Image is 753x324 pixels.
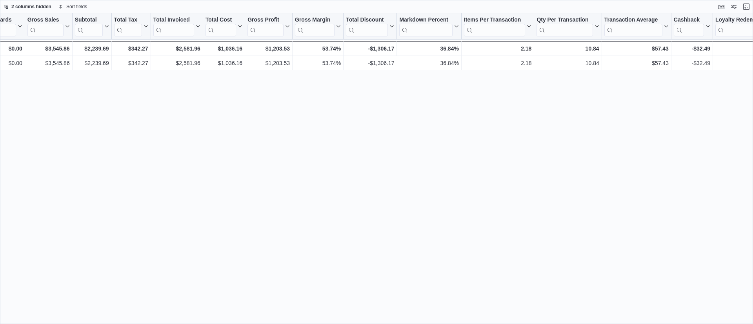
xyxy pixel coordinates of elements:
[153,44,200,53] div: $2,581.96
[0,2,55,11] button: 2 columns hidden
[247,44,290,53] div: $1,203.53
[742,2,751,11] button: Exit fullscreen
[604,44,669,53] div: $57.43
[717,2,726,11] button: Keyboard shortcuts
[27,44,70,53] div: $3,545.86
[295,44,341,53] div: 53.74%
[674,44,710,53] div: -$32.49
[537,44,599,53] div: 10.84
[346,44,394,53] div: -$1,306.17
[206,44,242,53] div: $1,036.16
[399,44,458,53] div: 36.84%
[114,44,148,53] div: $342.27
[11,4,51,10] span: 2 columns hidden
[75,44,109,53] div: $2,239.69
[66,4,87,10] span: Sort fields
[464,44,532,53] div: 2.18
[729,2,738,11] button: Display options
[55,2,90,11] button: Sort fields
